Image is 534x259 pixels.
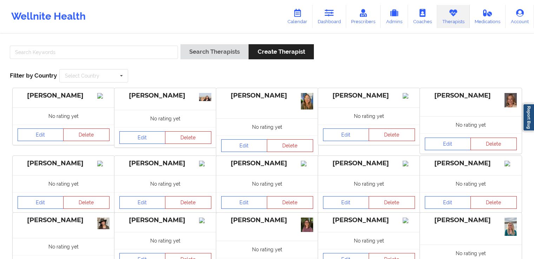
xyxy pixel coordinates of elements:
div: No rating yet [318,175,420,192]
a: Edit [221,139,268,152]
a: Edit [119,196,166,209]
img: 76ee8291-8f17-44e6-8fc5-4c7847326203_headshot.jpg [505,93,517,107]
img: Image%2Fplaceholer-image.png [403,93,415,99]
button: Delete [470,196,517,209]
a: Coaches [408,5,437,28]
div: [PERSON_NAME] [221,216,313,224]
button: Delete [63,196,110,209]
a: Therapists [437,5,470,28]
div: No rating yet [114,232,216,249]
a: Admins [381,5,408,28]
a: Prescribers [346,5,381,28]
button: Search Therapists [180,44,249,59]
div: No rating yet [13,107,114,125]
a: Edit [425,138,471,150]
div: [PERSON_NAME] [18,159,110,167]
button: Delete [267,139,313,152]
img: Image%2Fplaceholer-image.png [199,161,211,166]
img: 7da7011f-efd0-4ecb-bddd-0cc5ca71ed60_IMG_2331.jpg [301,218,313,232]
div: No rating yet [114,175,216,192]
button: Delete [165,196,211,209]
a: Edit [323,128,369,141]
div: [PERSON_NAME] [425,216,517,224]
a: Edit [119,131,166,144]
div: [PERSON_NAME] [18,92,110,100]
div: No rating yet [216,175,318,192]
img: Image%2Fplaceholer-image.png [199,218,211,223]
img: Image%2Fplaceholer-image.png [403,218,415,223]
div: [PERSON_NAME] [221,159,313,167]
div: No rating yet [420,175,522,192]
a: Account [506,5,534,28]
div: [PERSON_NAME] [323,92,415,100]
div: [PERSON_NAME] [119,92,211,100]
div: [PERSON_NAME] [18,216,110,224]
img: 0a1463aa-7185-40e9-a12b-73498a7a6a39_IMG_9613.jpeg [505,218,517,236]
div: No rating yet [420,116,522,133]
div: [PERSON_NAME] [119,159,211,167]
img: Image%2Fplaceholer-image.png [97,161,110,166]
input: Search Keywords [10,46,178,59]
button: Delete [369,128,415,141]
img: Image%2Fplaceholer-image.png [505,161,517,166]
a: Calendar [282,5,312,28]
a: Dashboard [312,5,346,28]
a: Edit [425,196,471,209]
button: Create Therapist [249,44,314,59]
a: Edit [323,196,369,209]
button: Delete [165,131,211,144]
img: e7099212-b01d-455a-9d9f-c09e9b7c51eb_IMG_2823.jpeg [301,93,313,109]
div: No rating yet [216,241,318,258]
div: [PERSON_NAME] [221,92,313,100]
img: Image%2Fplaceholer-image.png [97,93,110,99]
a: Report Bug [523,104,534,131]
div: No rating yet [318,107,420,125]
a: Medications [470,5,506,28]
div: [PERSON_NAME] [425,159,517,167]
div: No rating yet [216,118,318,135]
div: No rating yet [114,110,216,127]
button: Delete [63,128,110,141]
button: Delete [369,196,415,209]
div: [PERSON_NAME] [323,159,415,167]
button: Delete [470,138,517,150]
a: Edit [18,128,64,141]
a: Edit [18,196,64,209]
span: Filter by Country [10,72,57,79]
img: 17119bab-44f6-4fe1-8b00-6819306dfab9_Screenshot_2025-04-12_at_6.41.17%C3%A2%C2%80%C2%AFPM.png [97,218,110,230]
button: Delete [267,196,313,209]
div: No rating yet [13,175,114,192]
img: Image%2Fplaceholer-image.png [403,161,415,166]
div: [PERSON_NAME] [119,216,211,224]
img: 56804b98-7a2f-4106-968d-f09fea9c123c_IMG_20250415_114551_(1).jpg [199,93,211,101]
div: [PERSON_NAME] [425,92,517,100]
div: No rating yet [13,238,114,255]
div: [PERSON_NAME] [323,216,415,224]
div: Select Country [65,73,99,78]
div: No rating yet [318,232,420,249]
a: Edit [221,196,268,209]
img: Image%2Fplaceholer-image.png [301,161,313,166]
